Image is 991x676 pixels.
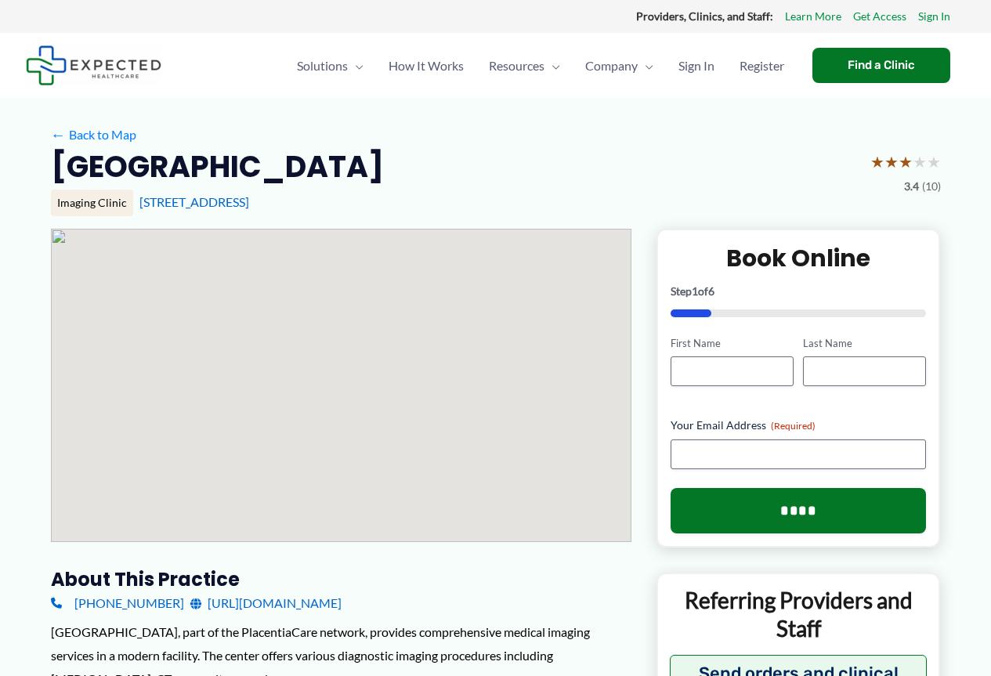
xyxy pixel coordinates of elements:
[870,147,884,176] span: ★
[51,123,136,146] a: ←Back to Map
[692,284,698,298] span: 1
[785,6,841,27] a: Learn More
[727,38,797,93] a: Register
[671,286,927,297] p: Step of
[922,176,941,197] span: (10)
[389,38,464,93] span: How It Works
[708,284,714,298] span: 6
[771,420,816,432] span: (Required)
[899,147,913,176] span: ★
[671,336,794,351] label: First Name
[927,147,941,176] span: ★
[585,38,638,93] span: Company
[190,591,342,615] a: [URL][DOMAIN_NAME]
[139,194,249,209] a: [STREET_ADDRESS]
[51,147,384,186] h2: [GEOGRAPHIC_DATA]
[671,418,927,433] label: Your Email Address
[489,38,544,93] span: Resources
[918,6,950,27] a: Sign In
[284,38,376,93] a: SolutionsMenu Toggle
[853,6,906,27] a: Get Access
[284,38,797,93] nav: Primary Site Navigation
[803,336,926,351] label: Last Name
[636,9,773,23] strong: Providers, Clinics, and Staff:
[348,38,363,93] span: Menu Toggle
[678,38,714,93] span: Sign In
[671,243,927,273] h2: Book Online
[740,38,784,93] span: Register
[476,38,573,93] a: ResourcesMenu Toggle
[51,591,184,615] a: [PHONE_NUMBER]
[26,45,161,85] img: Expected Healthcare Logo - side, dark font, small
[884,147,899,176] span: ★
[666,38,727,93] a: Sign In
[904,176,919,197] span: 3.4
[376,38,476,93] a: How It Works
[51,190,133,216] div: Imaging Clinic
[573,38,666,93] a: CompanyMenu Toggle
[638,38,653,93] span: Menu Toggle
[913,147,927,176] span: ★
[297,38,348,93] span: Solutions
[51,567,631,591] h3: About this practice
[670,586,928,643] p: Referring Providers and Staff
[51,127,66,142] span: ←
[812,48,950,83] a: Find a Clinic
[544,38,560,93] span: Menu Toggle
